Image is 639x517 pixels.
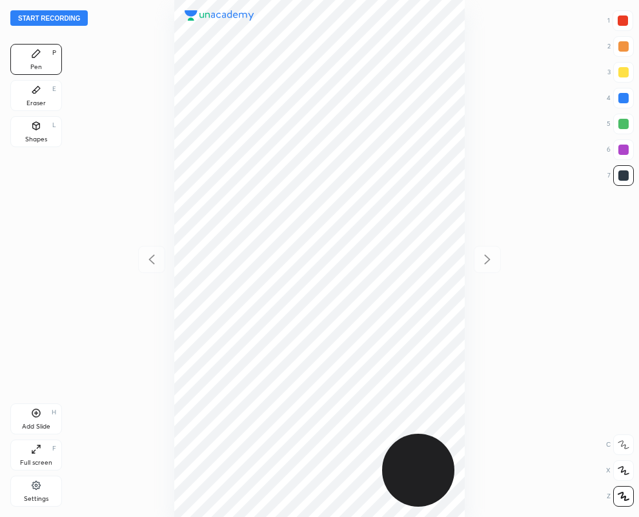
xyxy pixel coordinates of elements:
[52,122,56,128] div: L
[606,434,634,455] div: C
[607,88,634,108] div: 4
[185,10,254,21] img: logo.38c385cc.svg
[606,460,634,481] div: X
[607,165,634,186] div: 7
[607,62,634,83] div: 3
[607,114,634,134] div: 5
[607,139,634,160] div: 6
[52,409,56,416] div: H
[22,423,50,430] div: Add Slide
[52,86,56,92] div: E
[52,50,56,56] div: P
[26,100,46,106] div: Eraser
[52,445,56,452] div: F
[30,64,42,70] div: Pen
[607,36,634,57] div: 2
[20,460,52,466] div: Full screen
[25,136,47,143] div: Shapes
[10,10,88,26] button: Start recording
[607,486,634,507] div: Z
[24,496,48,502] div: Settings
[607,10,633,31] div: 1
